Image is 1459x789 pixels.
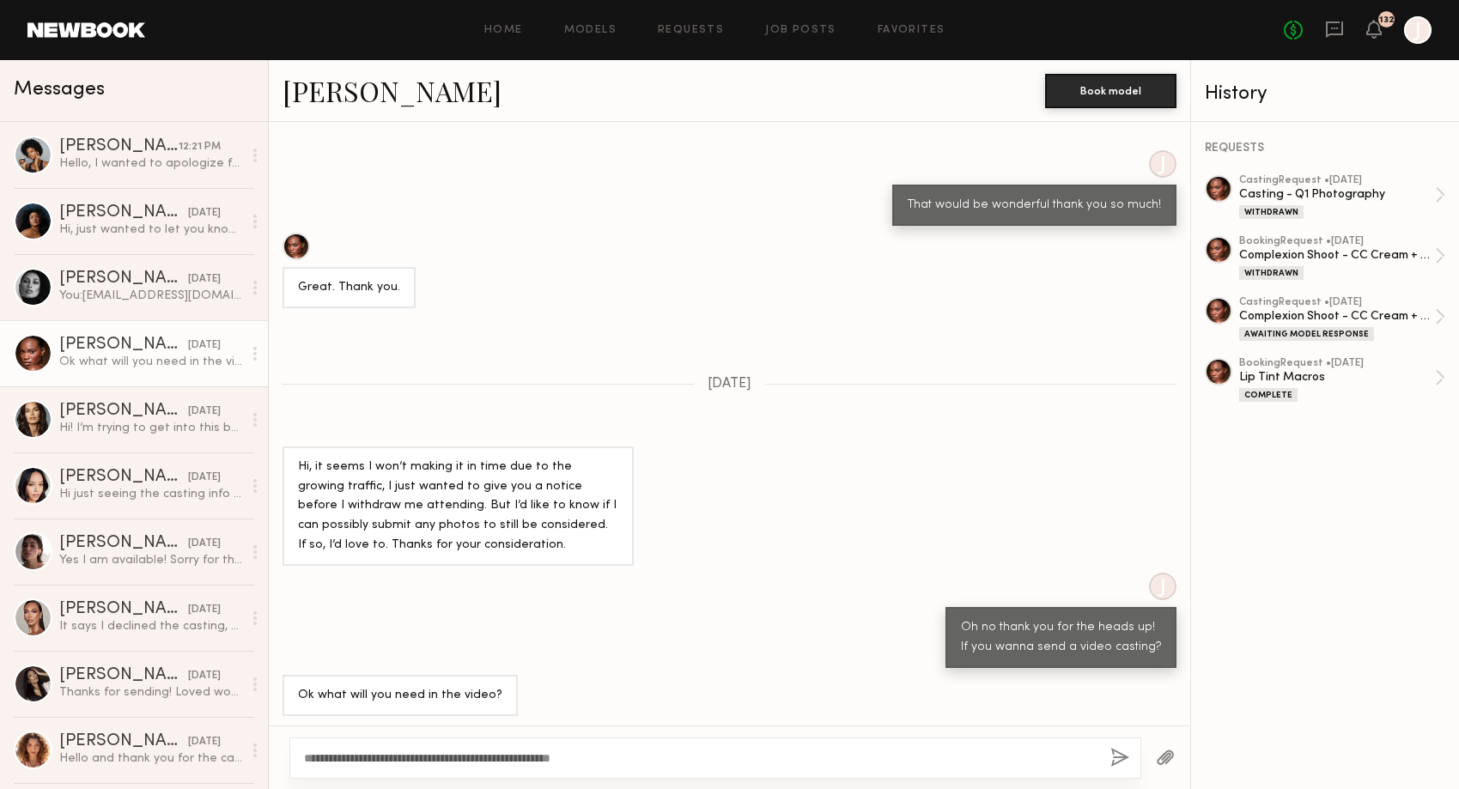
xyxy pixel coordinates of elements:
[708,377,751,391] span: [DATE]
[59,270,188,288] div: [PERSON_NAME]
[1379,15,1395,25] div: 132
[59,667,188,684] div: [PERSON_NAME]
[59,684,242,701] div: Thanks for sending! Loved working with you all for UGC unfortunately I won’t be in LA this time. ...
[179,139,221,155] div: 12:21 PM
[961,618,1161,658] div: Oh no thank you for the heads up! If you wanna send a video casting?
[1404,16,1432,44] a: J
[59,204,188,222] div: [PERSON_NAME]
[59,750,242,767] div: Hello and thank you for the casting request for Thrive Causemetics! Unfortunately, I’m not availa...
[59,155,242,172] div: Hello, I wanted to apologize for missing the casting, the app logged me out so I didn’t receive m...
[188,668,221,684] div: [DATE]
[1239,175,1435,186] div: casting Request • [DATE]
[188,602,221,618] div: [DATE]
[1205,84,1445,104] div: History
[1239,186,1435,203] div: Casting - Q1 Photography
[564,25,617,36] a: Models
[765,25,836,36] a: Job Posts
[1239,266,1304,280] div: Withdrawn
[1239,297,1435,308] div: casting Request • [DATE]
[878,25,945,36] a: Favorites
[188,536,221,552] div: [DATE]
[188,337,221,354] div: [DATE]
[1239,388,1298,402] div: Complete
[59,138,179,155] div: [PERSON_NAME]
[484,25,523,36] a: Home
[1239,358,1435,369] div: booking Request • [DATE]
[59,288,242,304] div: You: [EMAIL_ADDRESS][DOMAIN_NAME]
[59,601,188,618] div: [PERSON_NAME]
[188,404,221,420] div: [DATE]
[1045,74,1176,108] button: Book model
[1239,308,1435,325] div: Complexion Shoot - CC Cream + Concealer
[59,552,242,568] div: Yes I am available! Sorry for the delay I was in [GEOGRAPHIC_DATA]
[1239,297,1445,341] a: castingRequest •[DATE]Complexion Shoot - CC Cream + ConcealerAwaiting Model Response
[59,354,242,370] div: Ok what will you need in the video?
[1239,236,1435,247] div: booking Request • [DATE]
[1239,369,1435,385] div: Lip Tint Macros
[298,458,618,556] div: Hi, it seems I won’t making it in time due to the growing traffic, I just wanted to give you a no...
[283,72,502,109] a: [PERSON_NAME]
[1239,236,1445,280] a: bookingRequest •[DATE]Complexion Shoot - CC Cream + ConcealerWithdrawn
[298,686,502,706] div: Ok what will you need in the video?
[59,403,188,420] div: [PERSON_NAME]
[1239,205,1304,219] div: Withdrawn
[59,535,188,552] div: [PERSON_NAME]
[59,337,188,354] div: [PERSON_NAME]
[14,80,105,100] span: Messages
[1205,143,1445,155] div: REQUESTS
[59,420,242,436] div: Hi! I’m trying to get into this building but there doesn’t seem to be an entry point as it’s unde...
[298,278,400,298] div: Great. Thank you.
[188,734,221,750] div: [DATE]
[1239,327,1374,341] div: Awaiting Model Response
[188,271,221,288] div: [DATE]
[188,470,221,486] div: [DATE]
[658,25,724,36] a: Requests
[1239,358,1445,402] a: bookingRequest •[DATE]Lip Tint MacrosComplete
[59,733,188,750] div: [PERSON_NAME]
[1239,247,1435,264] div: Complexion Shoot - CC Cream + Concealer
[1239,175,1445,219] a: castingRequest •[DATE]Casting - Q1 PhotographyWithdrawn
[59,618,242,634] div: It says I declined the casting, but I definitely am not. I will be there [DATE] between one and f...
[59,469,188,486] div: [PERSON_NAME]
[1045,82,1176,97] a: Book model
[908,196,1161,215] div: That would be wonderful thank you so much!
[59,486,242,502] div: Hi just seeing the casting info now. Thanks for sharing! Just to clarity the rate for 3 hours is ...
[188,205,221,222] div: [DATE]
[59,222,242,238] div: Hi, just wanted to let you know that throughout the day the lighter shade I believe 19 looked a l...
